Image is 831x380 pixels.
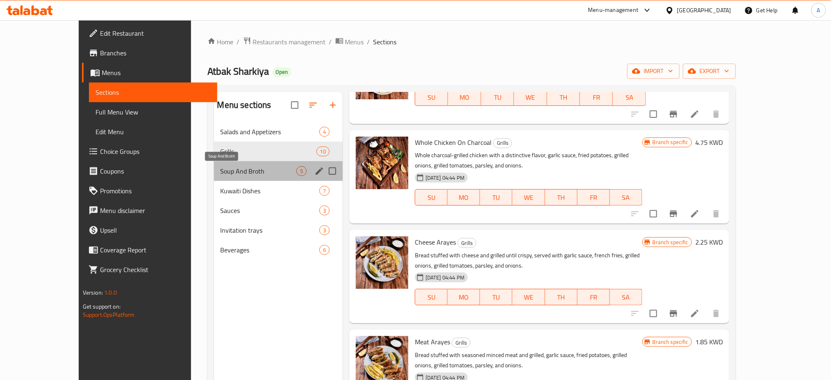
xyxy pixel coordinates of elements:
[451,92,478,103] span: MO
[545,289,578,305] button: TH
[613,291,639,303] span: SA
[96,107,211,117] span: Full Menu View
[419,192,444,204] span: SU
[451,291,477,303] span: MO
[82,260,218,279] a: Grocery Checklist
[415,150,642,171] p: Whole charcoal-grilled chicken with a distinctive flavor, garlic sauce, fried potatoes, grilled o...
[415,250,642,271] p: Bread stuffed with cheese and grilled until crispy, served with garlic sauce, french fries, grill...
[316,147,330,156] div: items
[320,187,329,195] span: 7
[610,289,642,305] button: SA
[329,37,332,47] li: /
[452,338,470,348] span: Grills
[320,128,329,136] span: 4
[102,68,211,78] span: Menus
[96,87,211,97] span: Sections
[649,238,692,246] span: Branch specific
[493,138,512,148] div: Grills
[214,220,343,240] div: Invitation trays3
[415,236,456,248] span: Cheese Arayes
[100,147,211,156] span: Choice Groups
[452,338,471,348] div: Grills
[207,37,234,47] a: Home
[297,167,306,175] span: 5
[578,289,610,305] button: FR
[549,291,574,303] span: TH
[645,105,662,123] span: Select to update
[273,69,291,76] span: Open
[207,37,736,47] nav: breadcrumb
[451,192,477,204] span: MO
[664,104,683,124] button: Branch-specific-item
[483,291,509,303] span: TU
[547,89,580,106] button: TH
[319,245,330,255] div: items
[335,37,364,47] a: Menus
[415,189,448,206] button: SU
[356,236,408,289] img: Cheese Arayes
[82,201,218,220] a: Menu disclaimer
[458,238,476,248] div: Grills
[319,127,330,137] div: items
[512,289,545,305] button: WE
[677,6,731,15] div: [GEOGRAPHIC_DATA]
[422,274,468,282] span: [DATE] 04:44 PM
[649,338,692,346] span: Branch specific
[296,166,307,176] div: items
[356,137,408,189] img: Whole Chicken On Charcoal
[627,64,680,79] button: import
[83,301,121,312] span: Get support on:
[214,181,343,201] div: Kuwaiti Dishes7
[323,95,343,115] button: Add section
[458,238,476,248] span: Grills
[419,291,444,303] span: SU
[243,37,326,47] a: Restaurants management
[485,92,511,103] span: TU
[214,119,343,263] nav: Menu sections
[221,225,319,235] span: Invitation trays
[448,289,480,305] button: MO
[82,142,218,161] a: Choice Groups
[100,28,211,38] span: Edit Restaurant
[690,66,729,76] span: export
[221,147,316,156] span: Grills
[664,204,683,224] button: Branch-specific-item
[549,192,574,204] span: TH
[100,166,211,176] span: Coupons
[415,136,492,149] span: Whole Chicken On Charcoal
[695,236,723,248] h6: 2.25 KWD
[583,92,610,103] span: FR
[237,37,240,47] li: /
[481,89,514,106] button: TU
[96,127,211,137] span: Edit Menu
[581,192,607,204] span: FR
[419,92,445,103] span: SU
[82,181,218,201] a: Promotions
[695,336,723,348] h6: 1.85 KWD
[480,189,512,206] button: TU
[286,96,303,114] span: Select all sections
[690,109,700,119] a: Edit menu item
[207,62,269,80] span: Atbak Sharkiya
[104,287,117,298] span: 1.0.0
[221,127,319,137] span: Salads and Appetizers
[516,291,542,303] span: WE
[83,309,135,320] a: Support.OpsPlatform
[706,304,726,323] button: delete
[221,166,296,176] span: Soup And Broth
[690,209,700,219] a: Edit menu item
[610,189,642,206] button: SA
[214,122,343,142] div: Salads and Appetizers4
[100,206,211,215] span: Menu disclaimer
[221,186,319,196] span: Kuwaiti Dishes
[373,37,397,47] span: Sections
[82,23,218,43] a: Edit Restaurant
[82,63,218,82] a: Menus
[313,165,326,177] button: edit
[100,245,211,255] span: Coverage Report
[580,89,613,106] button: FR
[634,66,673,76] span: import
[221,245,319,255] span: Beverages
[214,240,343,260] div: Beverages6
